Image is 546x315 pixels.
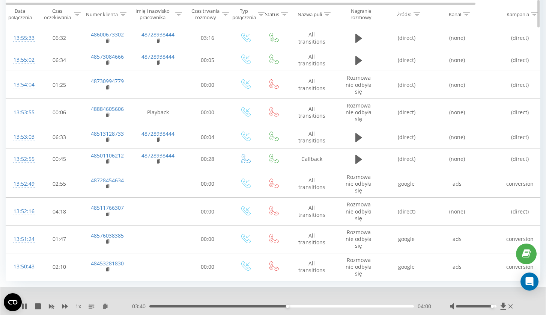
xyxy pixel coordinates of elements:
[14,204,29,219] div: 13:52:16
[397,11,412,17] div: Źródło
[432,98,483,126] td: (none)
[381,225,432,253] td: google
[286,305,289,308] div: Accessibility label
[141,31,174,38] a: 48728938444
[346,229,372,249] span: Rozmowa nie odbyła się
[14,130,29,144] div: 13:53:03
[91,130,124,137] a: 48513128733
[184,49,231,71] td: 00:05
[432,71,483,99] td: (none)
[91,53,124,60] a: 48573084666
[14,105,29,120] div: 13:53:55
[287,98,336,126] td: All transitions
[381,71,432,99] td: (direct)
[449,11,461,17] div: Kanał
[36,49,83,71] td: 06:34
[86,11,118,17] div: Numer klienta
[91,105,124,112] a: 48884605606
[36,253,83,281] td: 02:10
[14,152,29,167] div: 13:52:55
[184,27,231,49] td: 03:16
[14,31,29,45] div: 13:55:33
[75,303,81,310] span: 1 x
[265,11,279,17] div: Status
[91,177,124,184] a: 48728454634
[184,253,231,281] td: 00:00
[130,303,149,310] span: - 03:40
[346,173,372,194] span: Rozmowa nie odbyła się
[184,170,231,198] td: 00:00
[287,126,336,148] td: All transitions
[184,225,231,253] td: 00:00
[432,253,483,281] td: ads
[432,49,483,71] td: (none)
[184,71,231,99] td: 00:00
[184,98,231,126] td: 00:00
[6,8,34,21] div: Data połączenia
[381,27,432,49] td: (direct)
[184,198,231,226] td: 00:00
[287,253,336,281] td: All transitions
[346,102,372,123] span: Rozmowa nie odbyła się
[36,148,83,170] td: 00:45
[298,11,322,17] div: Nazwa puli
[381,126,432,148] td: (direct)
[343,8,379,21] div: Nagranie rozmowy
[91,260,124,267] a: 48453281830
[91,232,124,239] a: 48576038385
[36,126,83,148] td: 06:33
[432,126,483,148] td: (none)
[91,152,124,159] a: 48501106212
[287,170,336,198] td: All transitions
[14,77,29,92] div: 13:54:04
[432,148,483,170] td: (none)
[287,71,336,99] td: All transitions
[287,148,336,170] td: Callback
[381,253,432,281] td: google
[287,27,336,49] td: All transitions
[381,49,432,71] td: (direct)
[141,152,174,159] a: 48728938444
[36,98,83,126] td: 00:06
[287,49,336,71] td: All transitions
[36,27,83,49] td: 06:32
[91,77,124,85] a: 48730994779
[14,53,29,67] div: 13:55:02
[184,148,231,170] td: 00:28
[287,225,336,253] td: All transitions
[346,256,372,277] span: Rozmowa nie odbyła się
[14,259,29,274] div: 13:50:43
[491,305,494,308] div: Accessibility label
[432,198,483,226] td: (none)
[432,27,483,49] td: (none)
[381,170,432,198] td: google
[507,11,529,17] div: Kampania
[381,198,432,226] td: (direct)
[132,98,184,126] td: Playback
[36,170,83,198] td: 02:55
[36,198,83,226] td: 04:18
[520,273,538,291] div: Open Intercom Messenger
[381,148,432,170] td: (direct)
[36,71,83,99] td: 01:25
[42,8,72,21] div: Czas oczekiwania
[91,31,124,38] a: 48600673302
[4,293,22,311] button: Open CMP widget
[184,126,231,148] td: 00:04
[141,130,174,137] a: 48728938444
[346,74,372,95] span: Rozmowa nie odbyła się
[132,8,174,21] div: Imię i nazwisko pracownika
[432,225,483,253] td: ads
[14,232,29,247] div: 13:51:24
[191,8,220,21] div: Czas trwania rozmowy
[36,225,83,253] td: 01:47
[287,198,336,226] td: All transitions
[418,303,431,310] span: 04:00
[14,177,29,191] div: 13:52:49
[432,170,483,198] td: ads
[232,8,256,21] div: Typ połączenia
[381,98,432,126] td: (direct)
[141,53,174,60] a: 48728938444
[346,201,372,221] span: Rozmowa nie odbyła się
[91,204,124,211] a: 48511766307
